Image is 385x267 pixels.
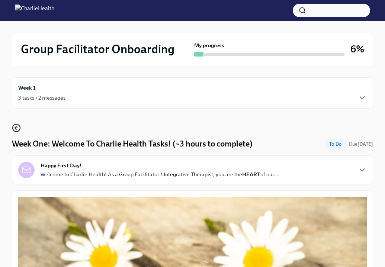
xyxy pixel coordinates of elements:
[41,162,81,169] strong: Happy First Day!
[15,4,54,16] img: CharlieHealth
[325,141,346,147] span: To Do
[41,171,278,178] p: Welcome to Charlie Health! As a Group Facilitator / Integrative Therapist, you are the of our...
[349,141,373,147] span: Due
[194,42,224,49] strong: My progress
[242,171,260,178] strong: HEART
[350,42,364,56] h3: 6%
[349,141,373,148] span: September 9th, 2025 08:00
[12,138,253,149] h4: Week One: Welcome To Charlie Health Tasks! (~3 hours to complete)
[18,84,36,92] h6: Week 1
[21,42,174,57] h2: Group Facilitator Onboarding
[357,141,373,147] strong: [DATE]
[18,94,65,102] div: 3 tasks • 2 messages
